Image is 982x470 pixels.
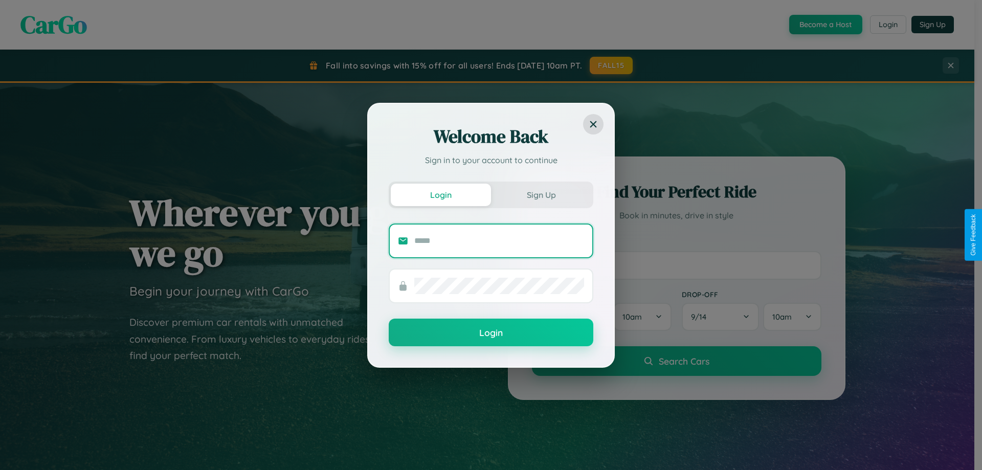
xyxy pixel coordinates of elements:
[389,124,593,149] h2: Welcome Back
[491,184,591,206] button: Sign Up
[970,214,977,256] div: Give Feedback
[389,319,593,346] button: Login
[391,184,491,206] button: Login
[389,154,593,166] p: Sign in to your account to continue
